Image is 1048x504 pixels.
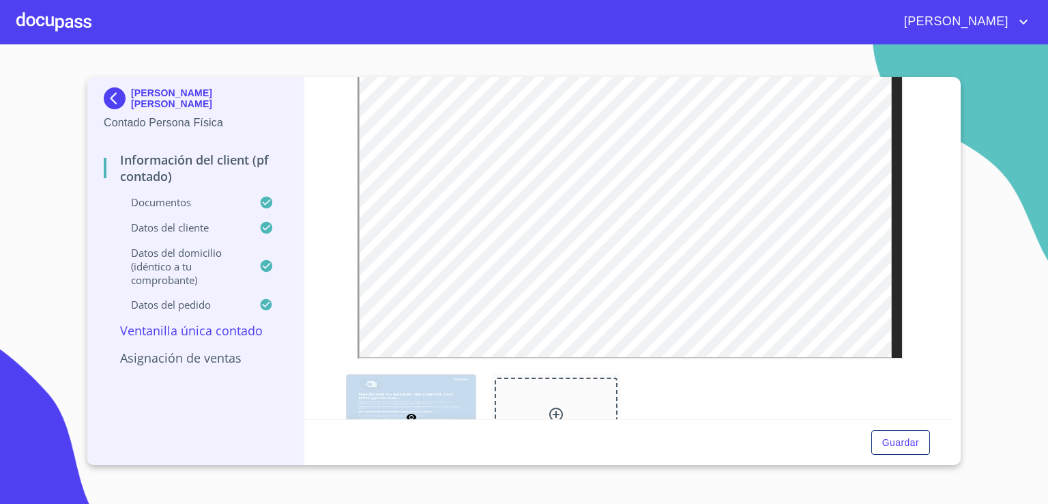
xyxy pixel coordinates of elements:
button: account of current user [894,11,1032,33]
div: [PERSON_NAME] [PERSON_NAME] [104,87,287,115]
p: Datos del pedido [104,298,259,311]
span: [PERSON_NAME] [894,11,1015,33]
img: Docupass spot blue [104,87,131,109]
p: Ventanilla única contado [104,322,287,339]
p: Datos del cliente [104,221,259,234]
span: Guardar [882,434,919,451]
p: Documentos [104,195,259,209]
p: [PERSON_NAME] [PERSON_NAME] [131,87,287,109]
p: Asignación de Ventas [104,350,287,366]
button: Guardar [871,430,930,456]
p: Datos del domicilio (idéntico a tu comprobante) [104,246,259,287]
p: Contado Persona Física [104,115,287,131]
p: Información del Client (PF contado) [104,152,287,184]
